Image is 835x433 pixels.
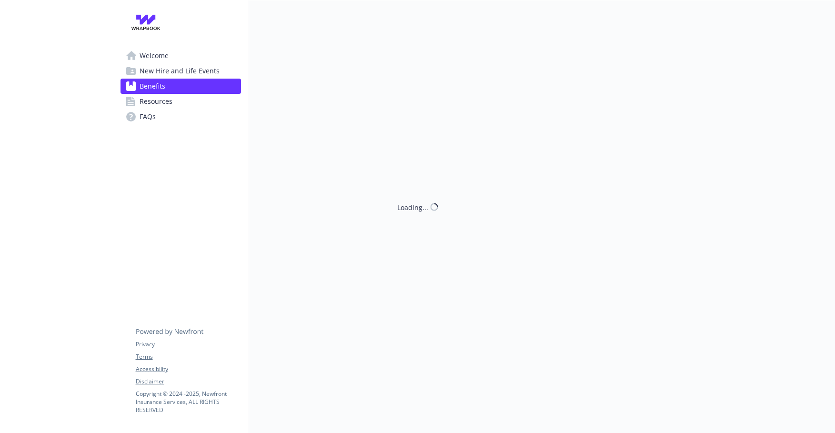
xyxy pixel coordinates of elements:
a: Privacy [136,340,241,349]
a: New Hire and Life Events [121,63,241,79]
a: Disclaimer [136,377,241,386]
a: Resources [121,94,241,109]
a: Welcome [121,48,241,63]
span: Benefits [140,79,165,94]
p: Copyright © 2024 - 2025 , Newfront Insurance Services, ALL RIGHTS RESERVED [136,390,241,414]
span: Resources [140,94,172,109]
span: FAQs [140,109,156,124]
span: Welcome [140,48,169,63]
div: Loading... [397,202,428,212]
a: Benefits [121,79,241,94]
a: Accessibility [136,365,241,373]
span: New Hire and Life Events [140,63,220,79]
a: Terms [136,352,241,361]
a: FAQs [121,109,241,124]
